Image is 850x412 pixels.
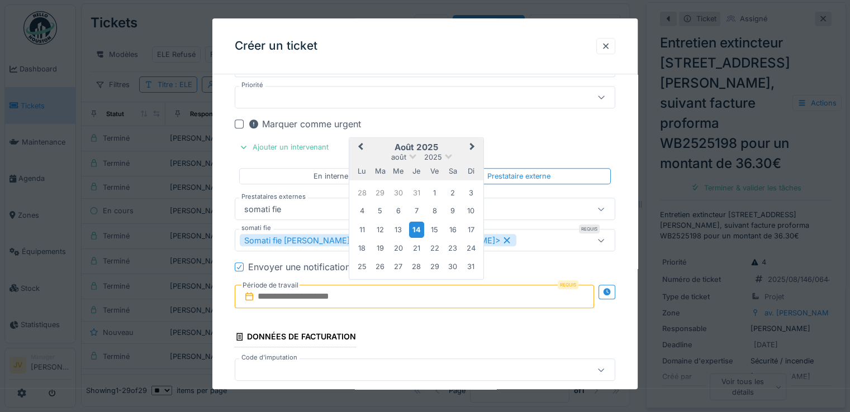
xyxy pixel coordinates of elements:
div: Requis [579,225,600,234]
div: Choose mercredi 6 août 2025 [391,203,406,218]
button: Previous Month [350,139,368,157]
div: Choose lundi 4 août 2025 [354,203,369,218]
div: Choose vendredi 8 août 2025 [427,203,442,218]
h2: août 2025 [349,142,483,152]
div: Month août, 2025 [353,184,480,275]
div: Choose samedi 30 août 2025 [445,259,460,274]
div: En interne [314,171,348,181]
div: Choose lundi 28 juillet 2025 [354,185,369,200]
div: Choose jeudi 28 août 2025 [409,259,424,274]
div: jeudi [409,164,424,179]
div: Choose mardi 12 août 2025 [373,222,388,237]
div: mercredi [391,164,406,179]
div: Somati fie [PERSON_NAME] <[EMAIL_ADDRESS][DOMAIN_NAME]> [240,234,516,247]
label: somati fie [239,224,273,233]
div: Choose mercredi 30 juillet 2025 [391,185,406,200]
div: Prestataire externe [487,171,550,181]
div: Données de facturation [235,329,356,348]
div: Choose mardi 5 août 2025 [373,203,388,218]
div: Choose mercredi 27 août 2025 [391,259,406,274]
span: 2025 [424,153,442,161]
div: Choose mardi 29 juillet 2025 [373,185,388,200]
div: Choose samedi 9 août 2025 [445,203,460,218]
div: Choose lundi 18 août 2025 [354,241,369,256]
span: août [391,153,406,161]
div: Choose jeudi 14 août 2025 [409,222,424,238]
div: Choose samedi 2 août 2025 [445,185,460,200]
label: Code d'imputation [239,353,300,363]
h3: Créer un ticket [235,39,317,53]
div: Choose dimanche 3 août 2025 [463,185,478,200]
div: Choose vendredi 29 août 2025 [427,259,442,274]
div: dimanche [463,164,478,179]
div: mardi [373,164,388,179]
div: Choose dimanche 10 août 2025 [463,203,478,218]
div: Envoyer une notification au prestataire de services [248,261,462,274]
div: Choose dimanche 31 août 2025 [463,259,478,274]
div: Choose lundi 11 août 2025 [354,222,369,237]
div: Choose jeudi 31 juillet 2025 [409,185,424,200]
button: Next Month [464,139,482,157]
div: Choose mardi 19 août 2025 [373,241,388,256]
div: Choose lundi 25 août 2025 [354,259,369,274]
div: Choose dimanche 17 août 2025 [463,222,478,237]
label: Priorité [239,80,265,90]
div: Marquer comme urgent [248,117,361,131]
label: Période de travail [241,280,300,292]
div: Choose jeudi 7 août 2025 [409,203,424,218]
div: vendredi [427,164,442,179]
div: Ajouter un intervenant [235,140,333,155]
div: Choose samedi 16 août 2025 [445,222,460,237]
label: Prestataires externes [239,193,308,202]
div: Choose mardi 26 août 2025 [373,259,388,274]
div: lundi [354,164,369,179]
div: Choose jeudi 21 août 2025 [409,241,424,256]
div: Choose samedi 23 août 2025 [445,241,460,256]
div: Choose mercredi 20 août 2025 [391,241,406,256]
div: somati fie [240,203,286,215]
div: Choose dimanche 24 août 2025 [463,241,478,256]
div: Choose vendredi 1 août 2025 [427,185,442,200]
div: Choose vendredi 15 août 2025 [427,222,442,237]
div: Choose mercredi 13 août 2025 [391,222,406,237]
div: Requis [558,281,578,290]
div: Choose vendredi 22 août 2025 [427,241,442,256]
div: samedi [445,164,460,179]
